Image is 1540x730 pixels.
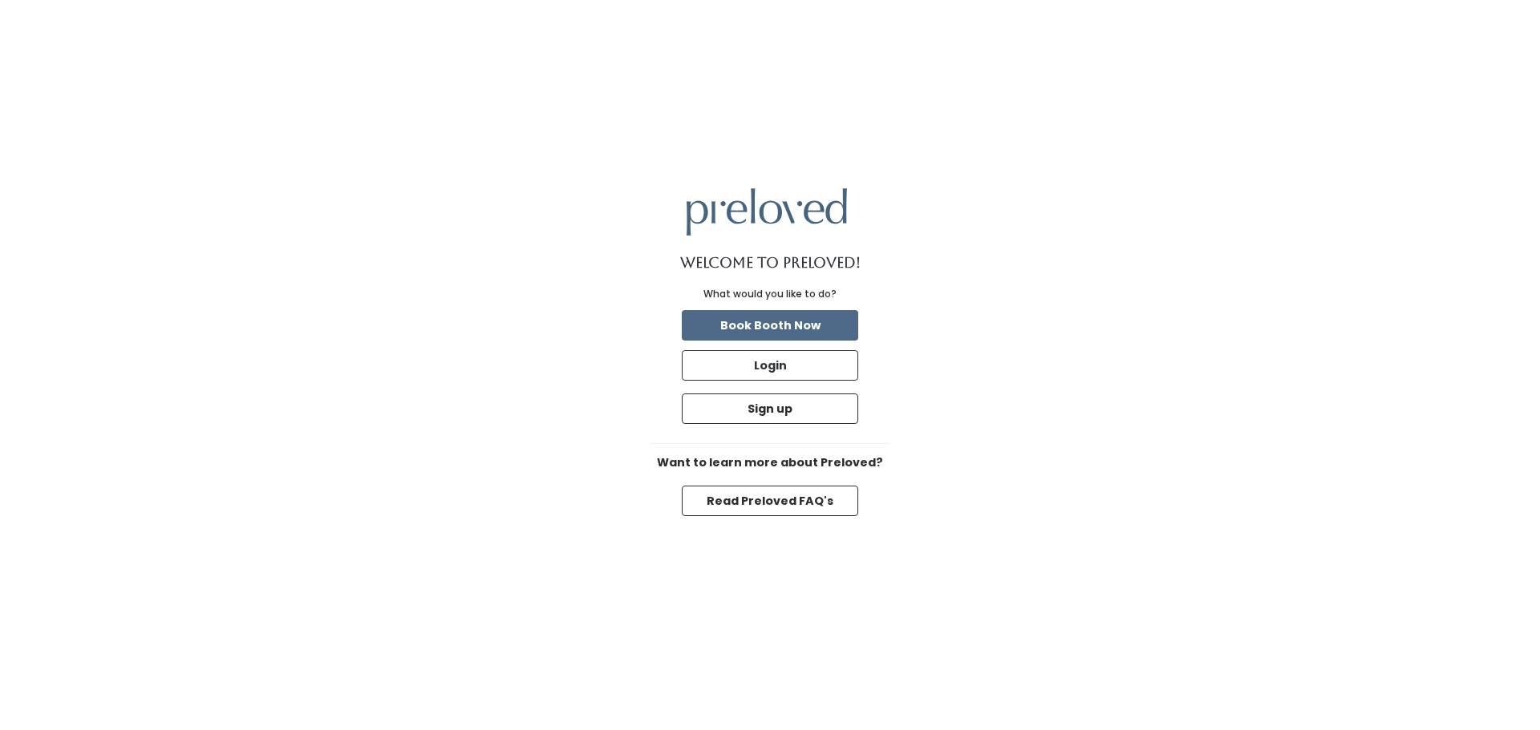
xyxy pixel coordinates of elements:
[679,390,861,427] a: Sign up
[687,188,847,236] img: preloved logo
[682,310,858,341] button: Book Booth Now
[682,486,858,516] button: Read Preloved FAQ's
[650,457,890,470] h6: Want to learn more about Preloved?
[679,347,861,384] a: Login
[703,287,837,301] div: What would you like to do?
[682,350,858,381] button: Login
[682,393,858,424] button: Sign up
[680,255,861,271] h1: Welcome to Preloved!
